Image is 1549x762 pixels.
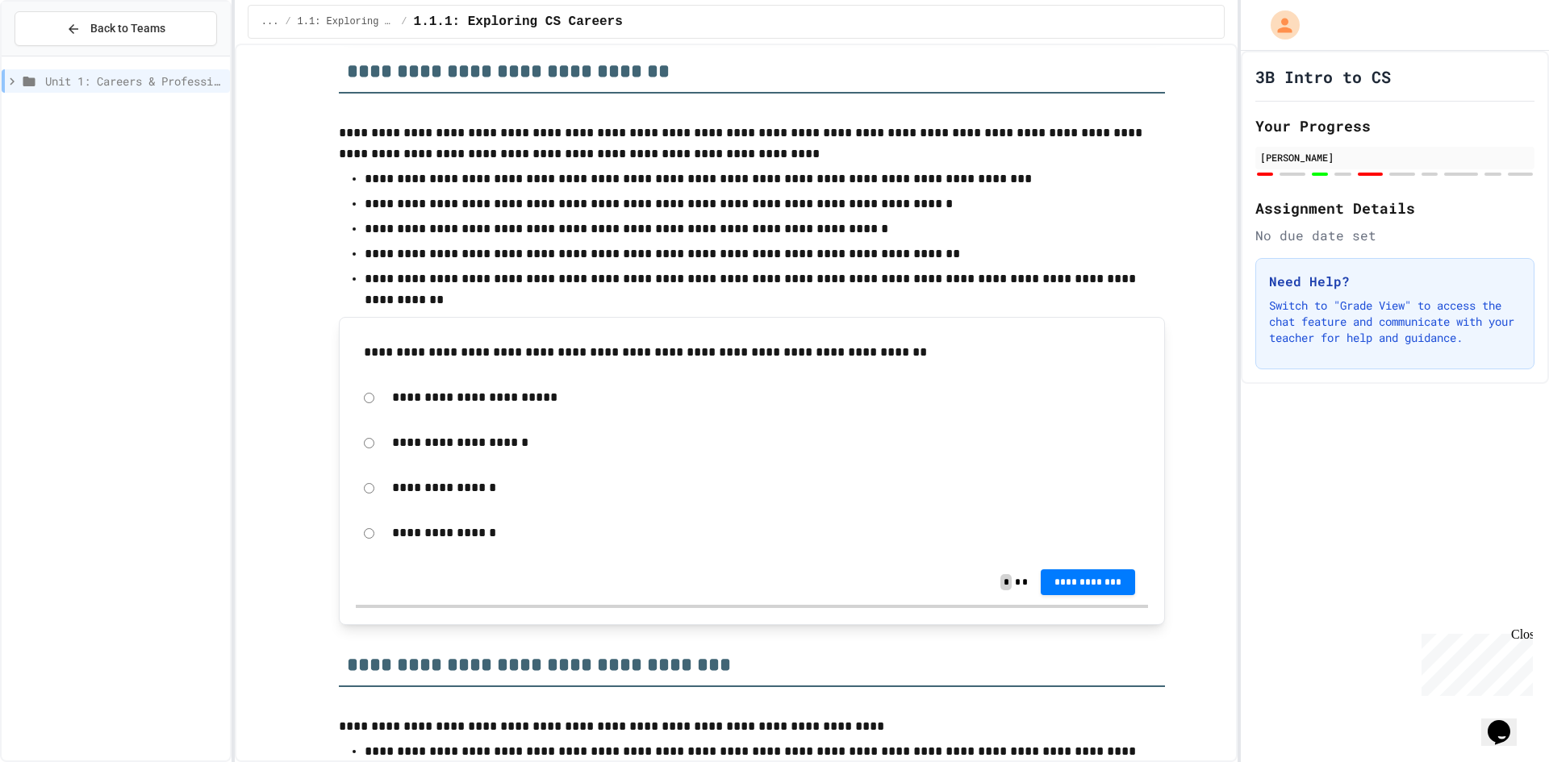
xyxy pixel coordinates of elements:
[1481,697,1533,746] iframe: chat widget
[90,20,165,37] span: Back to Teams
[1415,627,1533,696] iframe: chat widget
[285,15,290,28] span: /
[1269,298,1521,346] p: Switch to "Grade View" to access the chat feature and communicate with your teacher for help and ...
[261,15,279,28] span: ...
[15,11,217,46] button: Back to Teams
[1255,65,1391,88] h1: 3B Intro to CS
[6,6,111,102] div: Chat with us now!Close
[401,15,407,28] span: /
[1254,6,1304,44] div: My Account
[414,12,623,31] span: 1.1.1: Exploring CS Careers
[1255,197,1534,219] h2: Assignment Details
[1255,115,1534,137] h2: Your Progress
[1260,150,1530,164] div: [PERSON_NAME]
[1269,272,1521,291] h3: Need Help?
[45,73,223,90] span: Unit 1: Careers & Professionalism
[298,15,395,28] span: 1.1: Exploring CS Careers
[1255,226,1534,245] div: No due date set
